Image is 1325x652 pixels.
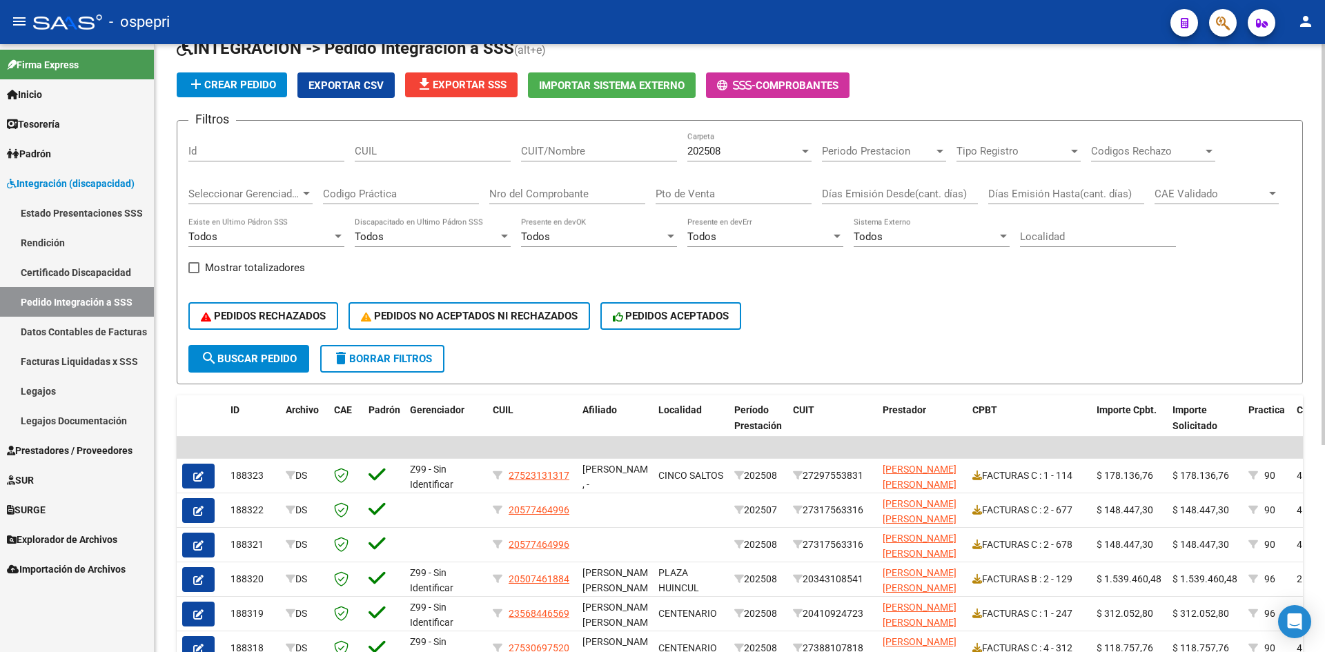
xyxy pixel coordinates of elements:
span: $ 312.052,80 [1172,608,1229,619]
div: 202508 [734,606,782,622]
span: Practica [1248,404,1285,415]
datatable-header-cell: Afiliado [577,395,653,456]
span: $ 312.052,80 [1097,608,1153,619]
div: FACTURAS C : 1 - 114 [972,468,1086,484]
h3: Filtros [188,110,236,129]
div: 188319 [230,606,275,622]
span: Archivo [286,404,319,415]
span: Importación de Archivos [7,562,126,577]
button: Exportar SSS [405,72,518,97]
span: Todos [355,230,384,243]
datatable-header-cell: CAE [328,395,363,456]
span: 96 [1264,573,1275,584]
span: 202508 [687,145,720,157]
span: Todos [687,230,716,243]
div: 20343108541 [793,571,872,587]
span: PEDIDOS NO ACEPTADOS NI RECHAZADOS [361,310,578,322]
span: SUR [7,473,34,488]
span: Exportar SSS [416,79,507,91]
span: Importar Sistema Externo [539,79,685,92]
datatable-header-cell: CUIT [787,395,877,456]
span: Padrón [369,404,400,415]
span: Buscar Pedido [201,353,297,365]
span: Tipo Registro [956,145,1068,157]
div: 188320 [230,571,275,587]
span: [PERSON_NAME] [PERSON_NAME] [883,567,956,594]
div: 188321 [230,537,275,553]
span: $ 1.539.460,48 [1097,573,1161,584]
button: PEDIDOS NO ACEPTADOS NI RECHAZADOS [349,302,590,330]
datatable-header-cell: Practica [1243,395,1291,456]
button: Importar Sistema Externo [528,72,696,98]
span: [PERSON_NAME] [PERSON_NAME] [883,464,956,491]
datatable-header-cell: Importe Solicitado [1167,395,1243,456]
div: DS [286,468,323,484]
button: Crear Pedido [177,72,287,97]
span: Afiliado [582,404,617,415]
mat-icon: menu [11,13,28,30]
span: PEDIDOS ACEPTADOS [613,310,729,322]
span: $ 148.447,30 [1097,539,1153,550]
span: CAE Validado [1155,188,1266,200]
div: DS [286,606,323,622]
span: $ 178.136,76 [1097,470,1153,481]
div: FACTURAS B : 2 - 129 [972,571,1086,587]
datatable-header-cell: CPBT [967,395,1091,456]
span: 90 [1264,539,1275,550]
span: $ 178.136,76 [1172,470,1229,481]
span: $ 1.539.460,48 [1172,573,1237,584]
span: 4 [1297,504,1302,515]
mat-icon: search [201,350,217,366]
mat-icon: delete [333,350,349,366]
datatable-header-cell: Prestador [877,395,967,456]
span: Z99 - Sin Identificar [410,567,453,594]
span: 20577464996 [509,504,569,515]
datatable-header-cell: Importe Cpbt. [1091,395,1167,456]
span: [PERSON_NAME] , - [582,464,656,491]
button: Buscar Pedido [188,345,309,373]
span: Inicio [7,87,42,102]
span: Seleccionar Gerenciador [188,188,300,200]
div: FACTURAS C : 2 - 677 [972,502,1086,518]
span: Firma Express [7,57,79,72]
span: 27523131317 [509,470,569,481]
span: PLAZA HUINCUL [658,567,699,594]
span: [PERSON_NAME] [PERSON_NAME] [883,498,956,525]
datatable-header-cell: CUIL [487,395,577,456]
span: Codigos Rechazo [1091,145,1203,157]
div: FACTURAS C : 2 - 678 [972,537,1086,553]
datatable-header-cell: Localidad [653,395,729,456]
span: 90 [1264,470,1275,481]
span: Importe Cpbt. [1097,404,1157,415]
span: (alt+e) [514,43,546,57]
span: CPBT [972,404,997,415]
span: Comprobantes [756,79,838,92]
span: [PERSON_NAME] [PERSON_NAME] , - [582,567,656,610]
button: PEDIDOS ACEPTADOS [600,302,742,330]
span: CINCO SALTOS [658,470,723,481]
span: - ospepri [109,7,170,37]
div: DS [286,537,323,553]
datatable-header-cell: ID [225,395,280,456]
span: Localidad [658,404,702,415]
span: [PERSON_NAME] [PERSON_NAME] , - [582,602,656,644]
span: ID [230,404,239,415]
span: $ 148.447,30 [1172,539,1229,550]
mat-icon: person [1297,13,1314,30]
mat-icon: file_download [416,76,433,92]
span: INTEGRACION -> Pedido Integración a SSS [177,39,514,58]
div: 202507 [734,502,782,518]
span: Explorador de Archivos [7,532,117,547]
span: CAE [334,404,352,415]
span: Crear Pedido [188,79,276,91]
button: Exportar CSV [297,72,395,98]
span: 96 [1264,608,1275,619]
span: Gerenciador [410,404,464,415]
span: 2.368 [1297,573,1322,584]
div: DS [286,502,323,518]
button: PEDIDOS RECHAZADOS [188,302,338,330]
datatable-header-cell: Padrón [363,395,404,456]
span: Prestador [883,404,926,415]
div: 27297553831 [793,468,872,484]
div: 20410924723 [793,606,872,622]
